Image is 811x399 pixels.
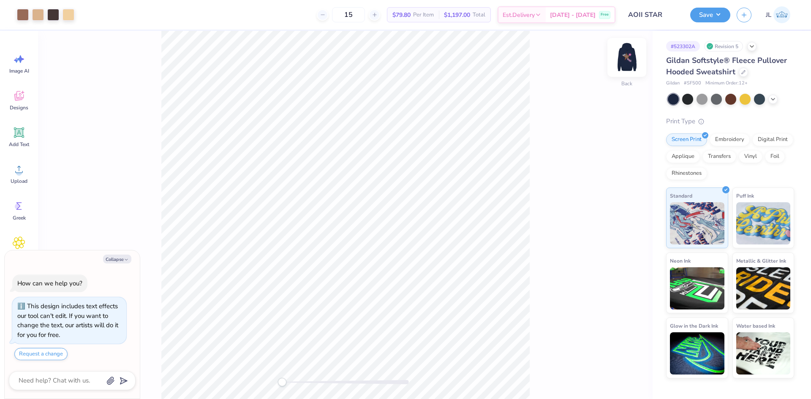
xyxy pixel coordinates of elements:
[413,11,434,19] span: Per Item
[666,55,787,77] span: Gildan Softstyle® Fleece Pullover Hooded Sweatshirt
[666,41,700,52] div: # 523302A
[601,12,609,18] span: Free
[736,321,775,330] span: Water based Ink
[736,267,791,309] img: Metallic & Glitter Ink
[444,11,470,19] span: $1,197.00
[736,202,791,244] img: Puff Ink
[670,321,718,330] span: Glow in the Dark Ink
[766,10,771,20] span: JL
[550,11,596,19] span: [DATE] - [DATE]
[666,150,700,163] div: Applique
[739,150,762,163] div: Vinyl
[9,141,29,148] span: Add Text
[702,150,736,163] div: Transfers
[710,133,750,146] div: Embroidery
[704,41,743,52] div: Revision 5
[666,117,794,126] div: Print Type
[13,214,26,221] span: Greek
[670,332,724,375] img: Glow in the Dark Ink
[278,378,286,386] div: Accessibility label
[670,256,691,265] span: Neon Ink
[10,104,28,111] span: Designs
[610,41,644,74] img: Back
[773,6,790,23] img: Jairo Laqui
[670,267,724,309] img: Neon Ink
[705,80,748,87] span: Minimum Order: 12 +
[690,8,730,22] button: Save
[17,302,118,339] div: This design includes text effects our tool can't edit. If you want to change the text, our artist...
[670,202,724,244] img: Standard
[765,150,785,163] div: Foil
[752,133,793,146] div: Digital Print
[736,256,786,265] span: Metallic & Glitter Ink
[666,133,707,146] div: Screen Print
[11,178,27,185] span: Upload
[473,11,485,19] span: Total
[762,6,794,23] a: JL
[9,68,29,74] span: Image AI
[332,7,365,22] input: – –
[103,255,131,263] button: Collapse
[736,191,754,200] span: Puff Ink
[621,80,632,87] div: Back
[14,348,68,360] button: Request a change
[392,11,411,19] span: $79.80
[736,332,791,375] img: Water based Ink
[17,279,82,288] div: How can we help you?
[666,167,707,180] div: Rhinestones
[670,191,692,200] span: Standard
[666,80,680,87] span: Gildan
[503,11,535,19] span: Est. Delivery
[684,80,701,87] span: # SF500
[622,6,684,23] input: Untitled Design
